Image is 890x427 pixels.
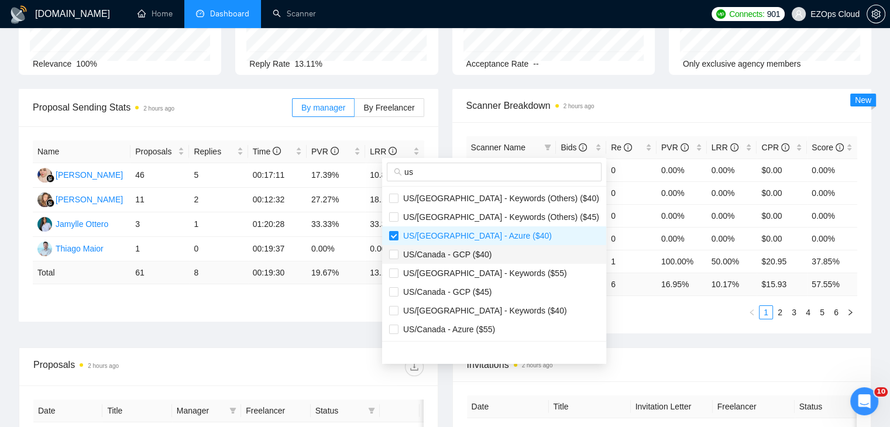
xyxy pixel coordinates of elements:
[130,188,189,212] td: 11
[657,204,707,227] td: 0.00%
[248,188,307,212] td: 00:12:32
[729,8,764,20] span: Connects:
[466,59,529,68] span: Acceptance Rate
[757,204,807,227] td: $0.00
[795,395,877,418] th: Status
[398,194,599,203] span: US/[GEOGRAPHIC_DATA] - Keywords (Others) ($40)
[102,400,171,422] th: Title
[37,168,52,182] img: AJ
[807,204,857,227] td: 0.00%
[229,407,236,414] span: filter
[196,9,204,18] span: dashboard
[606,181,657,204] td: 0
[130,140,189,163] th: Proposals
[368,407,375,414] span: filter
[767,8,779,20] span: 901
[366,402,377,419] span: filter
[606,159,657,181] td: 0
[130,237,189,261] td: 1
[37,217,52,232] img: JO
[88,363,119,369] time: 2 hours ago
[189,212,248,237] td: 1
[855,95,871,105] span: New
[248,163,307,188] td: 00:17:11
[394,168,402,176] span: search
[748,309,755,316] span: left
[707,250,757,273] td: 50.00%
[757,273,807,295] td: $ 15.93
[307,261,365,284] td: 19.67 %
[189,163,248,188] td: 5
[745,305,759,319] li: Previous Page
[843,305,857,319] button: right
[307,163,365,188] td: 17.39%
[210,9,249,19] span: Dashboard
[544,144,551,151] span: filter
[130,163,189,188] td: 46
[467,395,549,418] th: Date
[389,147,397,155] span: info-circle
[406,362,423,371] span: download
[707,204,757,227] td: 0.00%
[867,9,885,19] a: setting
[657,159,707,181] td: 0.00%
[307,237,365,261] td: 0.00%
[707,227,757,250] td: 0.00%
[189,140,248,163] th: Replies
[46,199,54,207] img: gigradar-bm.png
[563,103,595,109] time: 2 hours ago
[802,306,815,319] a: 4
[774,306,786,319] a: 2
[801,305,815,319] li: 4
[730,143,738,151] span: info-circle
[405,357,424,376] button: download
[561,143,587,152] span: Bids
[773,305,787,319] li: 2
[681,143,689,151] span: info-circle
[253,147,281,156] span: Time
[757,250,807,273] td: $20.95
[33,400,102,422] th: Date
[843,305,857,319] li: Next Page
[611,143,632,152] span: Re
[172,400,241,422] th: Manager
[273,9,316,19] a: searchScanner
[579,143,587,151] span: info-circle
[807,273,857,295] td: 57.55 %
[847,309,854,316] span: right
[707,273,757,295] td: 10.17 %
[273,147,281,155] span: info-circle
[606,227,657,250] td: 0
[227,402,239,419] span: filter
[189,261,248,284] td: 8
[315,404,363,417] span: Status
[311,147,339,156] span: PVR
[757,227,807,250] td: $0.00
[757,159,807,181] td: $0.00
[135,145,176,158] span: Proposals
[37,242,52,256] img: TM
[716,9,726,19] img: upwork-logo.png
[37,219,108,228] a: JOJamylle Ottero
[761,143,789,152] span: CPR
[788,306,800,319] a: 3
[365,261,424,284] td: 13.11 %
[759,305,773,319] li: 1
[712,143,738,152] span: LRR
[624,143,632,151] span: info-circle
[398,250,492,259] span: US/Canada - GCP ($40)
[657,181,707,204] td: 0.00%
[331,147,339,155] span: info-circle
[365,237,424,261] td: 0.00%
[816,306,829,319] a: 5
[631,395,713,418] th: Invitation Letter
[189,237,248,261] td: 0
[177,404,225,417] span: Manager
[33,357,228,376] div: Proposals
[33,261,130,284] td: Total
[807,250,857,273] td: 37.85%
[867,5,885,23] button: setting
[707,181,757,204] td: 0.00%
[683,59,801,68] span: Only exclusive agency members
[56,168,123,181] div: [PERSON_NAME]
